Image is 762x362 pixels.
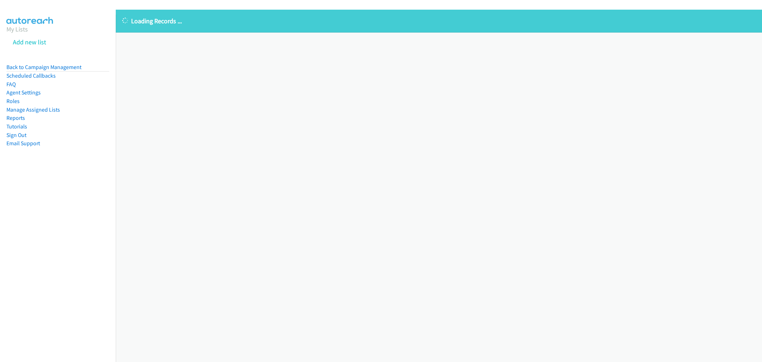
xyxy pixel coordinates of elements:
a: Agent Settings [6,89,41,96]
a: Manage Assigned Lists [6,106,60,113]
a: Email Support [6,140,40,147]
p: Loading Records ... [122,16,756,26]
a: Reports [6,114,25,121]
a: FAQ [6,81,16,88]
a: My Lists [6,25,28,33]
a: Scheduled Callbacks [6,72,56,79]
a: Back to Campaign Management [6,64,81,70]
a: Roles [6,98,20,104]
a: Add new list [13,38,46,46]
a: Tutorials [6,123,27,130]
a: Sign Out [6,132,26,138]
